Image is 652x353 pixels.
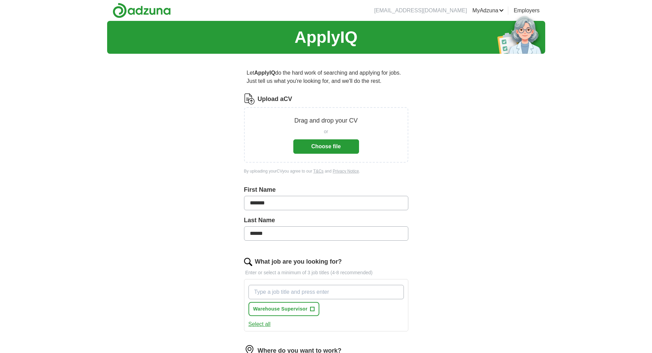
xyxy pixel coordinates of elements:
p: Enter or select a minimum of 3 job titles (4-8 recommended) [244,269,408,276]
p: Drag and drop your CV [294,116,358,125]
span: Warehouse Supervisor [253,305,308,313]
label: First Name [244,185,408,194]
div: By uploading your CV you agree to our and . [244,168,408,174]
label: Upload a CV [258,94,292,104]
img: Adzuna logo [113,3,171,18]
img: CV Icon [244,93,255,104]
label: Last Name [244,216,408,225]
button: Choose file [293,139,359,154]
span: or [324,128,328,135]
h1: ApplyIQ [294,25,357,50]
button: Select all [248,320,271,328]
li: [EMAIL_ADDRESS][DOMAIN_NAME] [374,7,467,15]
a: Employers [514,7,540,15]
a: Privacy Notice [333,169,359,174]
strong: ApplyIQ [254,70,275,76]
img: search.png [244,258,252,266]
a: T&Cs [313,169,323,174]
button: Warehouse Supervisor [248,302,320,316]
p: Let do the hard work of searching and applying for jobs. Just tell us what you're looking for, an... [244,66,408,88]
label: What job are you looking for? [255,257,342,266]
a: MyAdzuna [472,7,504,15]
input: Type a job title and press enter [248,285,404,299]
